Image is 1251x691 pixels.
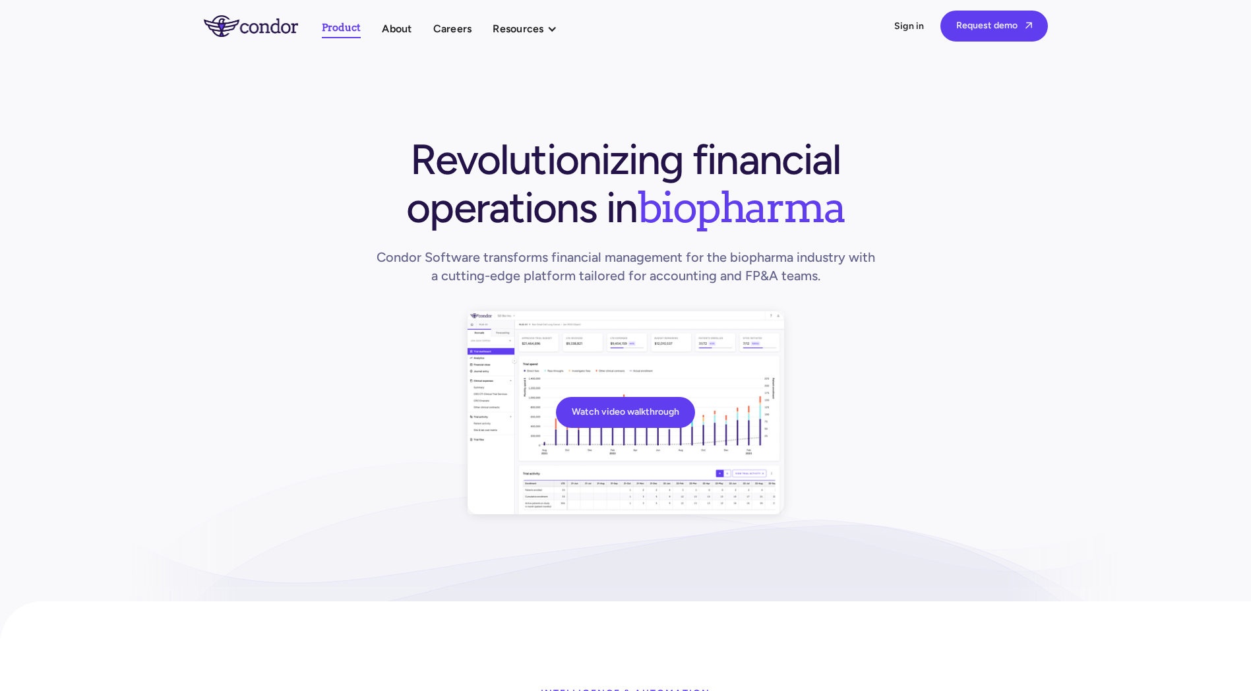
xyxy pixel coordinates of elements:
a: Request demo [940,11,1048,42]
div: Resources [493,20,543,38]
span:  [1025,21,1032,30]
a: Product [322,19,361,38]
a: Careers [433,20,472,38]
a: Sign in [894,20,925,33]
a: Watch video walkthrough [556,397,695,428]
h1: Condor Software transforms financial management for the biopharma industry with a cutting-edge pl... [373,248,879,285]
a: home [204,15,322,36]
div: Resources [493,20,570,38]
a: About [382,20,412,38]
span: biopharma [637,181,844,233]
h1: Revolutionizing financial operations in [373,136,879,231]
